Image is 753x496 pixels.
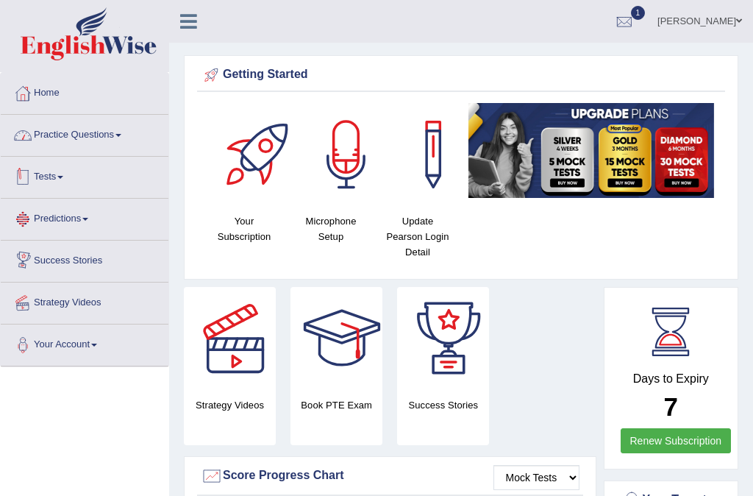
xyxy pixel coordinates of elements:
a: Tests [1,157,168,194]
span: 1 [631,6,646,20]
a: Home [1,73,168,110]
div: Score Progress Chart [201,465,579,487]
a: Practice Questions [1,115,168,152]
a: Success Stories [1,241,168,277]
h4: Book PTE Exam [290,397,382,413]
img: small5.jpg [468,103,714,198]
a: Your Account [1,325,168,361]
h4: Your Subscription [208,213,280,244]
h4: Success Stories [397,397,489,413]
div: Getting Started [201,64,721,86]
b: 7 [664,392,678,421]
h4: Days to Expiry [621,372,722,386]
a: Strategy Videos [1,283,168,319]
a: Renew Subscription [621,428,732,453]
h4: Update Pearson Login Detail [382,213,454,260]
h4: Microphone Setup [295,213,367,244]
a: Predictions [1,199,168,235]
h4: Strategy Videos [184,397,276,413]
